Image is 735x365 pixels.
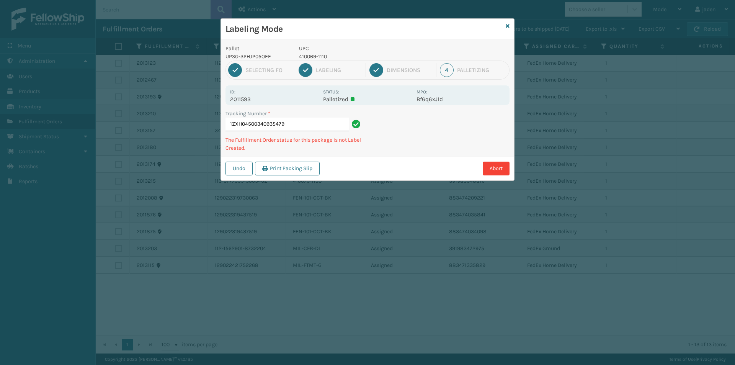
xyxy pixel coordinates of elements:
[230,89,235,95] label: Id:
[440,63,454,77] div: 4
[230,96,318,103] p: 2011593
[299,63,312,77] div: 2
[299,44,412,52] p: UPC
[387,67,433,74] div: Dimensions
[225,162,253,175] button: Undo
[299,52,412,61] p: 410069-1110
[323,96,412,103] p: Palletized
[369,63,383,77] div: 3
[245,67,291,74] div: Selecting FO
[225,52,290,61] p: UPSG-3PHJP05OEF
[225,110,270,118] label: Tracking Number
[316,67,362,74] div: Labeling
[416,96,505,103] p: Bf6q6xJ1d
[457,67,507,74] div: Palletizing
[225,44,290,52] p: Pallet
[228,63,242,77] div: 1
[323,89,339,95] label: Status:
[416,89,427,95] label: MPO:
[255,162,320,175] button: Print Packing Slip
[225,23,503,35] h3: Labeling Mode
[483,162,510,175] button: Abort
[225,136,363,152] p: The Fulfillment Order status for this package is not Label Created.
